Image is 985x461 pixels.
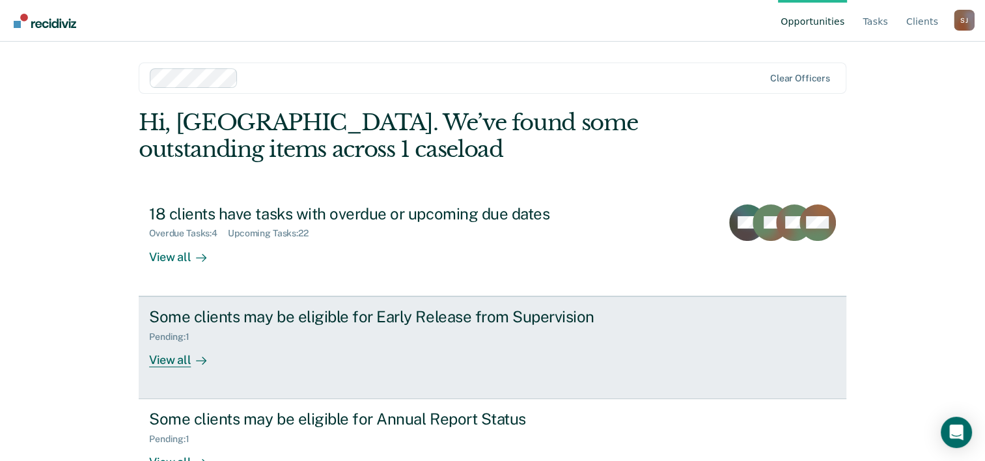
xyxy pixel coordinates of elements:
div: Some clients may be eligible for Annual Report Status [149,410,606,428]
div: View all [149,342,222,367]
div: Overdue Tasks : 4 [149,228,228,239]
div: Open Intercom Messenger [941,417,972,448]
div: 18 clients have tasks with overdue or upcoming due dates [149,204,606,223]
div: Some clients may be eligible for Early Release from Supervision [149,307,606,326]
img: Recidiviz [14,14,76,28]
button: Profile dropdown button [954,10,975,31]
div: Pending : 1 [149,434,200,445]
div: S J [954,10,975,31]
a: 18 clients have tasks with overdue or upcoming due datesOverdue Tasks:4Upcoming Tasks:22View all [139,194,846,296]
div: Clear officers [770,73,830,84]
div: Pending : 1 [149,331,200,342]
div: Upcoming Tasks : 22 [228,228,319,239]
div: Hi, [GEOGRAPHIC_DATA]. We’ve found some outstanding items across 1 caseload [139,109,704,163]
div: View all [149,239,222,264]
a: Some clients may be eligible for Early Release from SupervisionPending:1View all [139,296,846,399]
